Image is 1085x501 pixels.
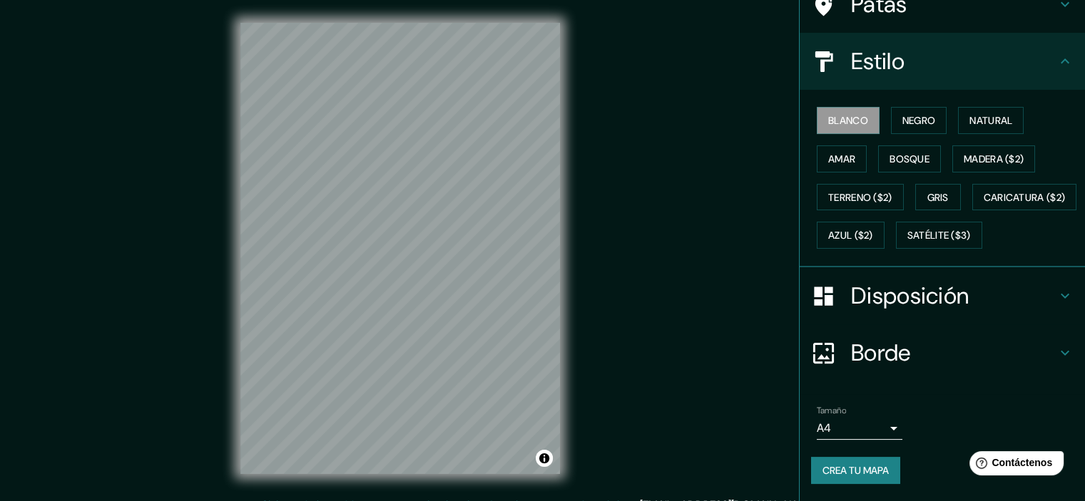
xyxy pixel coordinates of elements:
[240,23,560,474] canvas: Mapa
[878,145,941,172] button: Bosque
[817,405,846,416] font: Tamaño
[915,184,961,211] button: Gris
[984,191,1066,204] font: Caricatura ($2)
[536,450,553,467] button: Activar o desactivar atribución
[958,445,1069,485] iframe: Lanzador de widgets de ayuda
[851,281,969,311] font: Disposición
[891,107,947,134] button: Negro
[890,153,929,165] font: Bosque
[828,191,892,204] font: Terreno ($2)
[972,184,1077,211] button: Caricatura ($2)
[958,107,1024,134] button: Natural
[822,464,889,477] font: Crea tu mapa
[817,145,867,172] button: Amar
[969,114,1012,127] font: Natural
[907,229,971,242] font: Satélite ($3)
[817,184,904,211] button: Terreno ($2)
[811,457,900,484] button: Crea tu mapa
[851,46,905,76] font: Estilo
[964,153,1024,165] font: Madera ($2)
[817,420,831,435] font: A4
[800,267,1085,324] div: Disposición
[800,33,1085,90] div: Estilo
[851,338,911,368] font: Borde
[817,417,902,440] div: A4
[828,229,873,242] font: Azul ($2)
[817,107,880,134] button: Blanco
[828,114,868,127] font: Blanco
[896,222,982,249] button: Satélite ($3)
[952,145,1035,172] button: Madera ($2)
[902,114,936,127] font: Negro
[927,191,949,204] font: Gris
[800,324,1085,381] div: Borde
[817,222,885,249] button: Azul ($2)
[828,153,855,165] font: Amar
